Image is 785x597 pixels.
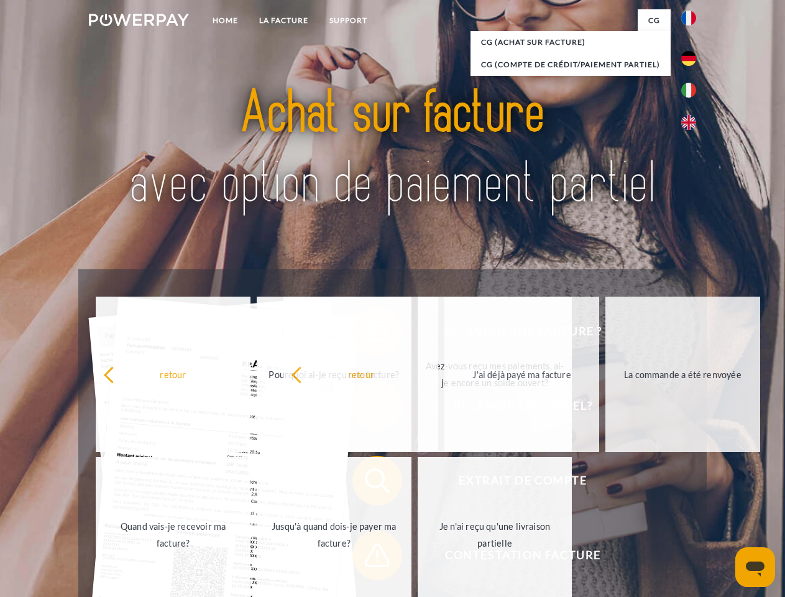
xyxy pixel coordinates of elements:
[264,518,404,552] div: Jusqu'à quand dois-je payer ma facture?
[735,547,775,587] iframe: Bouton de lancement de la fenêtre de messagerie
[249,9,319,32] a: LA FACTURE
[471,53,671,76] a: CG (Compte de crédit/paiement partiel)
[202,9,249,32] a: Home
[681,51,696,66] img: de
[638,9,671,32] a: CG
[319,9,378,32] a: Support
[471,31,671,53] a: CG (achat sur facture)
[264,366,404,382] div: Pourquoi ai-je reçu une facture?
[681,115,696,130] img: en
[452,366,592,382] div: J'ai déjà payé ma facture
[291,366,431,382] div: retour
[425,518,565,552] div: Je n'ai reçu qu'une livraison partielle
[681,83,696,98] img: it
[103,518,243,552] div: Quand vais-je recevoir ma facture?
[89,14,189,26] img: logo-powerpay-white.svg
[103,366,243,382] div: retour
[681,11,696,25] img: fr
[119,60,666,238] img: title-powerpay_fr.svg
[613,366,753,382] div: La commande a été renvoyée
